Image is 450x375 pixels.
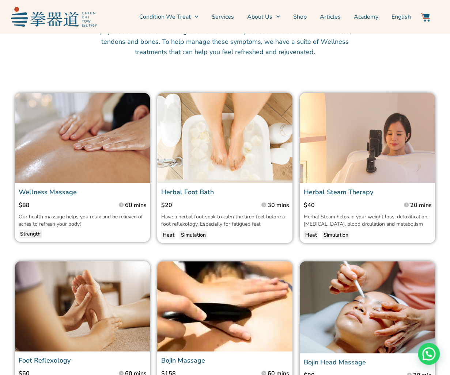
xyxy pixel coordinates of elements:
a: Herbal Steam Therapy [303,187,373,196]
a: Shop [293,8,307,26]
a: Simulation [179,230,207,239]
img: Time Grey [261,202,266,207]
a: Simulation [322,230,349,239]
img: Time Grey [119,202,124,207]
span: English [392,12,411,21]
p: Our health massage helps you relax and be relieved of aches to refresh your body! [19,213,147,227]
span: Simulation [181,231,205,238]
span: Heat [162,231,174,238]
a: English [392,8,411,26]
a: Heat [303,230,318,239]
p: Have a herbal foot soak to calm the tired feet before a foot reflexology. Especially for fatigued... [161,213,289,227]
p: 60 mins [125,200,146,209]
p: 30 mins [267,200,289,209]
a: Academy [354,8,378,26]
a: Bojin Head Massage [303,357,366,366]
p: Herbal Steam helps in your weight loss, detoxification, [MEDICAL_DATA], blood circulation and met... [303,213,431,227]
a: Condition We Treat [139,8,198,26]
nav: Menu [100,8,411,26]
a: Bojin Massage [161,356,205,364]
img: Time Grey [404,202,409,207]
a: Heat [161,230,175,239]
p: $20 [161,200,225,209]
a: Foot Reflexology [19,356,71,364]
span: Heat [305,231,317,238]
a: Articles [320,8,341,26]
span: Strength [20,230,41,237]
img: Website Icon-03 [421,13,430,22]
p: $40 [303,200,374,209]
p: $88 [19,200,89,209]
p: Conditions such as Fatigue, Soreness and Aches may be caused by long hours of work or physical ac... [88,16,362,57]
a: About Us [247,8,280,26]
p: 20 mins [410,200,431,209]
span: Simulation [323,231,348,238]
a: Strength [19,229,42,238]
a: Wellness Massage [19,187,77,196]
a: Herbal Foot Bath [161,187,213,196]
a: Services [212,8,234,26]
